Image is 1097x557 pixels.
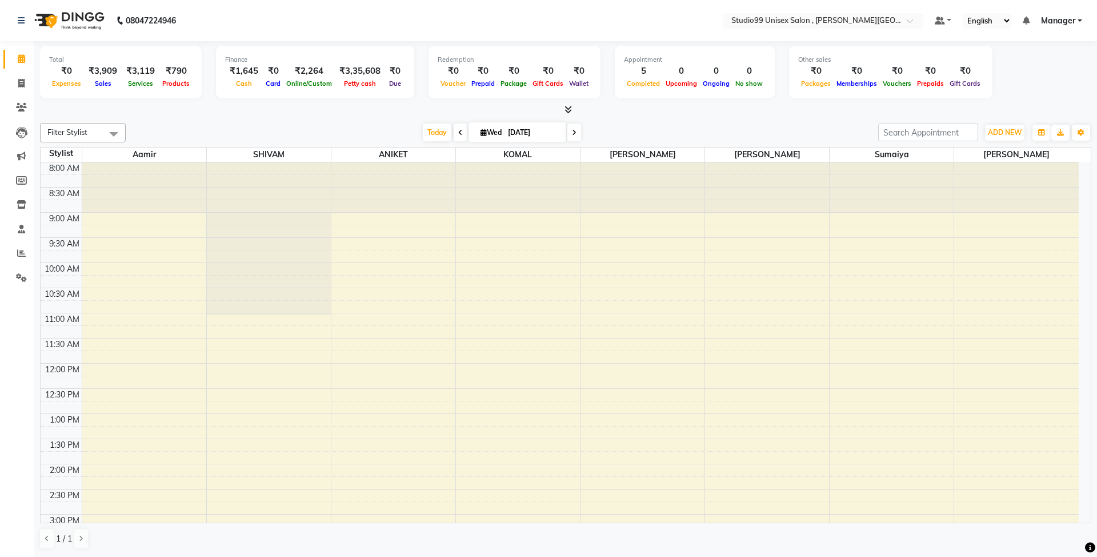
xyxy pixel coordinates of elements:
[47,414,82,426] div: 1:00 PM
[386,79,404,87] span: Due
[705,148,829,162] span: [PERSON_NAME]
[878,124,978,141] input: Search Appointment
[830,148,954,162] span: Sumaiya
[47,515,82,527] div: 3:00 PM
[47,188,82,200] div: 8:30 AM
[947,65,983,78] div: ₹0
[47,490,82,502] div: 2:30 PM
[283,65,335,78] div: ₹2,264
[122,65,159,78] div: ₹3,119
[92,79,114,87] span: Sales
[732,65,766,78] div: 0
[283,79,335,87] span: Online/Custom
[225,65,263,78] div: ₹1,645
[624,65,663,78] div: 5
[988,128,1022,137] span: ADD NEW
[225,55,405,65] div: Finance
[624,79,663,87] span: Completed
[954,148,1079,162] span: [PERSON_NAME]
[423,124,451,141] span: Today
[700,79,732,87] span: Ongoing
[49,79,84,87] span: Expenses
[159,79,193,87] span: Products
[341,79,379,87] span: Petty cash
[47,162,82,174] div: 8:00 AM
[49,55,193,65] div: Total
[456,148,580,162] span: KOMAL
[505,124,562,141] input: 2025-09-03
[834,65,880,78] div: ₹0
[126,5,176,37] b: 08047224946
[700,65,732,78] div: 0
[798,79,834,87] span: Packages
[663,65,700,78] div: 0
[385,65,405,78] div: ₹0
[331,148,455,162] span: ANIKET
[438,65,469,78] div: ₹0
[47,464,82,476] div: 2:00 PM
[530,79,566,87] span: Gift Cards
[834,79,880,87] span: Memberships
[530,65,566,78] div: ₹0
[233,79,255,87] span: Cash
[498,65,530,78] div: ₹0
[914,79,947,87] span: Prepaids
[624,55,766,65] div: Appointment
[42,313,82,325] div: 11:00 AM
[880,79,914,87] span: Vouchers
[580,148,704,162] span: [PERSON_NAME]
[47,213,82,225] div: 9:00 AM
[42,288,82,300] div: 10:30 AM
[1041,15,1075,27] span: Manager
[469,79,498,87] span: Prepaid
[49,65,84,78] div: ₹0
[798,55,983,65] div: Other sales
[798,65,834,78] div: ₹0
[880,65,914,78] div: ₹0
[263,79,283,87] span: Card
[478,128,505,137] span: Wed
[732,79,766,87] span: No show
[82,148,206,162] span: Aamir
[159,65,193,78] div: ₹790
[335,65,385,78] div: ₹3,35,608
[47,439,82,451] div: 1:30 PM
[29,5,107,37] img: logo
[947,79,983,87] span: Gift Cards
[914,65,947,78] div: ₹0
[47,128,87,137] span: Filter Stylist
[663,79,700,87] span: Upcoming
[566,65,591,78] div: ₹0
[263,65,283,78] div: ₹0
[469,65,498,78] div: ₹0
[47,238,82,250] div: 9:30 AM
[207,148,331,162] span: SHIVAM
[42,263,82,275] div: 10:00 AM
[985,125,1024,141] button: ADD NEW
[43,364,82,376] div: 12:00 PM
[41,148,82,160] div: Stylist
[125,79,156,87] span: Services
[43,389,82,401] div: 12:30 PM
[42,339,82,351] div: 11:30 AM
[56,533,72,545] span: 1 / 1
[438,55,591,65] div: Redemption
[566,79,591,87] span: Wallet
[498,79,530,87] span: Package
[84,65,122,78] div: ₹3,909
[438,79,469,87] span: Voucher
